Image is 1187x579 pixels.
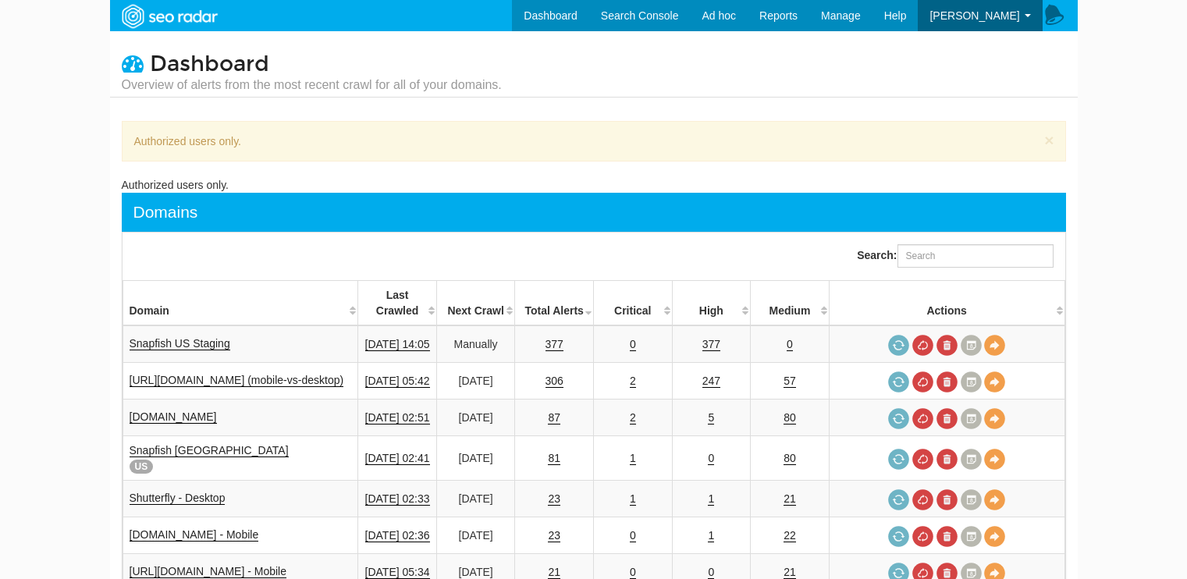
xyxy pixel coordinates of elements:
[630,492,636,506] a: 1
[122,52,144,74] i: 
[702,375,720,388] a: 247
[708,492,714,506] a: 1
[130,337,230,350] a: Snapfish US Staging
[912,526,933,547] a: Cancel in-progress audit
[630,566,636,579] a: 0
[784,411,796,424] a: 80
[548,566,560,579] a: 21
[759,9,798,22] span: Reports
[702,9,736,22] span: Ad hoc
[1044,132,1054,148] button: ×
[888,371,909,393] a: Request a crawl
[884,9,907,22] span: Help
[708,566,714,579] a: 0
[365,375,430,388] a: [DATE] 05:42
[961,526,982,547] a: Crawl History
[888,408,909,429] a: Request a crawl
[787,338,793,351] a: 0
[365,566,430,579] a: [DATE] 05:34
[546,375,563,388] a: 306
[546,338,563,351] a: 377
[784,492,796,506] a: 21
[130,492,226,505] a: Shutterfly - Desktop
[984,335,1005,356] a: View Domain Overview
[961,335,982,356] a: Crawl History
[122,121,1066,162] div: Authorized users only.
[436,325,515,363] td: Manually
[784,529,796,542] a: 22
[122,177,1066,193] div: Authorized users only.
[436,400,515,436] td: [DATE]
[936,449,958,470] a: Delete most recent audit
[936,371,958,393] a: Delete most recent audit
[984,371,1005,393] a: View Domain Overview
[436,281,515,326] th: Next Crawl: activate to sort column descending
[436,481,515,517] td: [DATE]
[123,281,358,326] th: Domain: activate to sort column ascending
[961,371,982,393] a: Crawl History
[436,363,515,400] td: [DATE]
[130,410,217,424] a: [DOMAIN_NAME]
[630,411,636,424] a: 2
[929,9,1019,22] span: [PERSON_NAME]
[122,76,502,94] small: Overview of alerts from the most recent crawl for all of your domains.
[708,529,714,542] a: 1
[630,338,636,351] a: 0
[888,449,909,470] a: Request a crawl
[984,526,1005,547] a: View Domain Overview
[897,244,1054,268] input: Search:
[365,452,430,465] a: [DATE] 02:41
[984,408,1005,429] a: View Domain Overview
[548,529,560,542] a: 23
[130,528,259,542] a: [DOMAIN_NAME] - Mobile
[630,452,636,465] a: 1
[365,338,430,351] a: [DATE] 14:05
[912,335,933,356] a: Cancel in-progress audit
[961,449,982,470] a: Crawl History
[116,2,223,30] img: SEORadar
[130,444,289,457] a: Snapfish [GEOGRAPHIC_DATA]
[912,371,933,393] a: Cancel in-progress audit
[784,452,796,465] a: 80
[751,281,830,326] th: Medium: activate to sort column descending
[133,201,198,224] div: Domains
[601,9,679,22] span: Search Console
[708,452,714,465] a: 0
[150,51,269,77] span: Dashboard
[912,489,933,510] a: Cancel in-progress audit
[630,529,636,542] a: 0
[365,492,430,506] a: [DATE] 02:33
[365,529,430,542] a: [DATE] 02:36
[436,436,515,481] td: [DATE]
[912,449,933,470] a: Cancel in-progress audit
[961,489,982,510] a: Crawl History
[984,449,1005,470] a: View Domain Overview
[365,411,430,424] a: [DATE] 02:51
[888,489,909,510] a: Request a crawl
[984,489,1005,510] a: View Domain Overview
[515,281,594,326] th: Total Alerts: activate to sort column ascending
[548,452,560,465] a: 81
[857,244,1053,268] label: Search:
[672,281,751,326] th: High: activate to sort column descending
[593,281,672,326] th: Critical: activate to sort column descending
[630,375,636,388] a: 2
[936,335,958,356] a: Delete most recent audit
[912,408,933,429] a: Cancel in-progress audit
[708,411,714,424] a: 5
[130,565,286,578] a: [URL][DOMAIN_NAME] - Mobile
[936,526,958,547] a: Delete most recent audit
[888,335,909,356] span: Request a crawl
[702,338,720,351] a: 377
[829,281,1064,326] th: Actions: activate to sort column ascending
[548,492,560,506] a: 23
[358,281,437,326] th: Last Crawled: activate to sort column descending
[548,411,560,424] a: 87
[784,375,796,388] a: 57
[888,526,909,547] a: Request a crawl
[821,9,861,22] span: Manage
[936,489,958,510] a: Delete most recent audit
[784,566,796,579] a: 21
[436,517,515,554] td: [DATE]
[130,374,344,387] a: [URL][DOMAIN_NAME] (mobile-vs-desktop)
